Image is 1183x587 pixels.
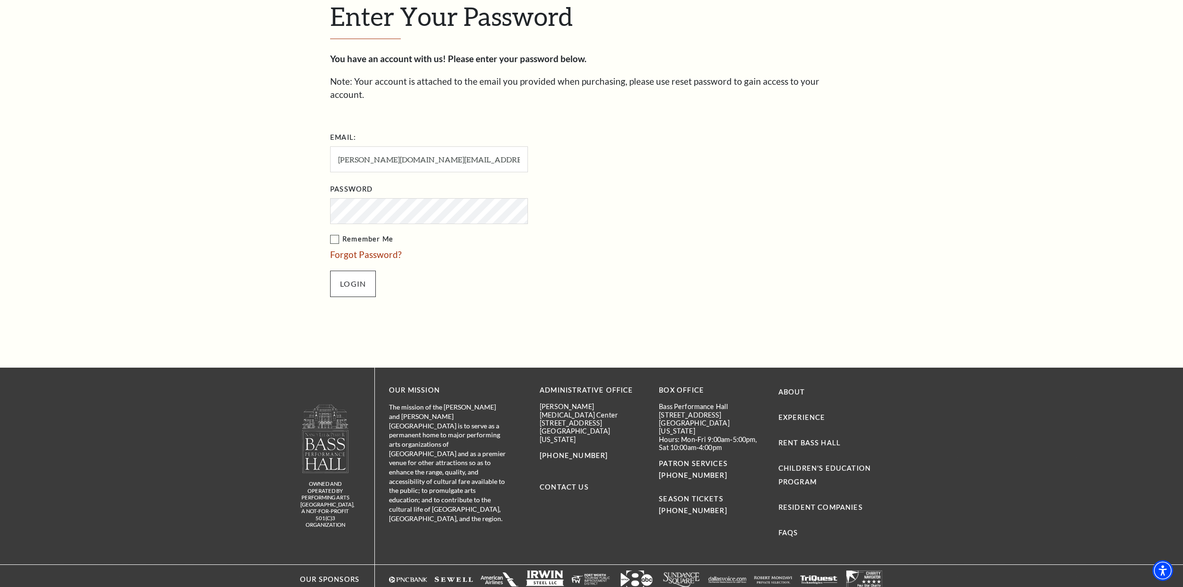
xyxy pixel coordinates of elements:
[540,419,645,427] p: [STREET_ADDRESS]
[778,464,871,486] a: Children's Education Program
[659,411,764,419] p: [STREET_ADDRESS]
[330,249,402,260] a: Forgot Password?
[330,146,528,172] input: Required
[659,385,764,396] p: BOX OFFICE
[659,435,764,452] p: Hours: Mon-Fri 9:00am-5:00pm, Sat 10:00am-4:00pm
[291,574,359,586] p: Our Sponsors
[778,503,863,511] a: Resident Companies
[540,483,589,491] a: Contact Us
[330,184,373,195] label: Password
[540,450,645,462] p: [PHONE_NUMBER]
[659,482,764,517] p: SEASON TICKETS [PHONE_NUMBER]
[659,402,764,410] p: Bass Performance Hall
[448,53,586,64] strong: Please enter your password below.
[778,413,826,421] a: Experience
[389,402,507,523] p: The mission of the [PERSON_NAME] and [PERSON_NAME][GEOGRAPHIC_DATA] is to serve as a permanent ho...
[659,419,764,435] p: [GEOGRAPHIC_DATA][US_STATE]
[1152,560,1173,581] div: Accessibility Menu
[300,481,350,529] p: owned and operated by Performing Arts [GEOGRAPHIC_DATA], A NOT-FOR-PROFIT 501(C)3 ORGANIZATION
[540,385,645,396] p: Administrative Office
[330,132,356,144] label: Email:
[540,402,645,419] p: [PERSON_NAME][MEDICAL_DATA] Center
[301,404,349,473] img: owned and operated by Performing Arts Fort Worth, A NOT-FOR-PROFIT 501(C)3 ORGANIZATION
[778,439,841,447] a: Rent Bass Hall
[330,271,376,297] input: Submit button
[330,233,622,245] label: Remember Me
[778,529,798,537] a: FAQs
[330,53,446,64] strong: You have an account with us!
[778,388,805,396] a: About
[389,385,507,396] p: OUR MISSION
[330,1,573,31] span: Enter Your Password
[659,458,764,482] p: PATRON SERVICES [PHONE_NUMBER]
[540,427,645,443] p: [GEOGRAPHIC_DATA][US_STATE]
[330,75,853,102] p: Note: Your account is attached to the email you provided when purchasing, please use reset passwo...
